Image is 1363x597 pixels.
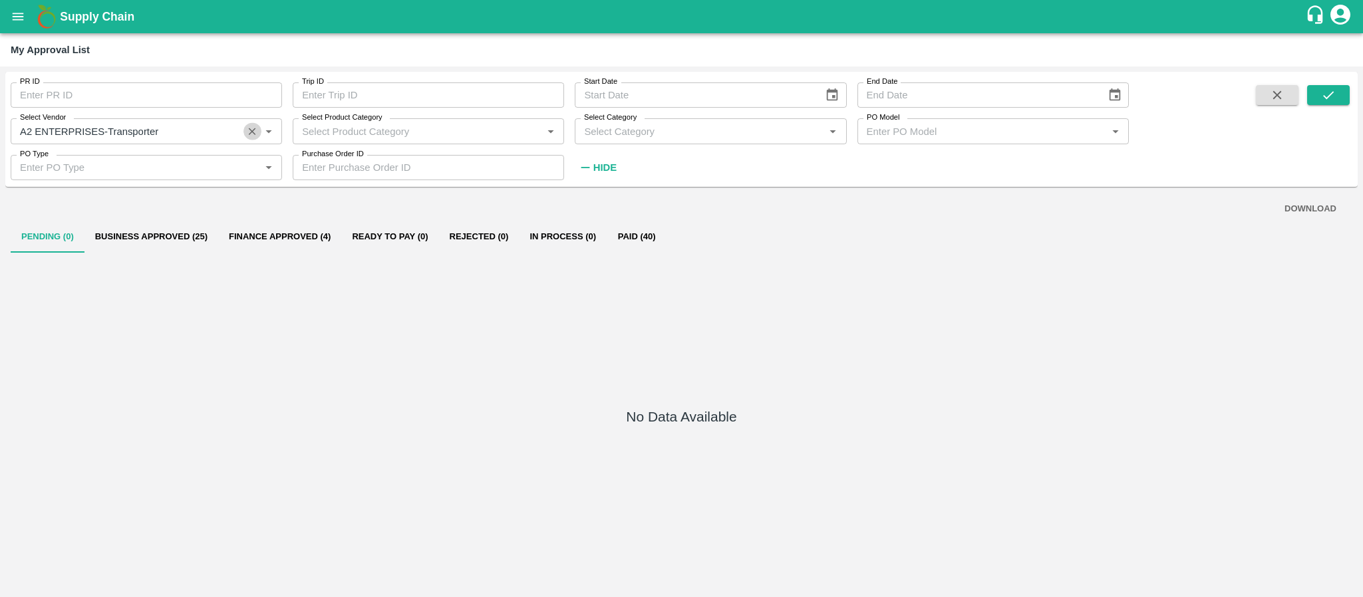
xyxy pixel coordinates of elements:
[579,122,820,140] input: Select Category
[607,221,667,253] button: Paid (40)
[15,159,256,176] input: Enter PO Type
[542,122,559,140] button: Open
[584,76,617,87] label: Start Date
[857,82,1097,108] input: End Date
[575,156,620,179] button: Hide
[60,7,1305,26] a: Supply Chain
[15,122,239,140] input: Select Vendors
[519,221,607,253] button: In Process (0)
[33,3,60,30] img: logo
[867,112,900,123] label: PO Model
[1328,3,1352,31] div: account of current user
[11,82,282,108] input: Enter PR ID
[439,221,520,253] button: Rejected (0)
[260,159,277,176] button: Open
[260,122,277,140] button: Open
[84,221,218,253] button: Business Approved (25)
[1279,197,1342,221] button: DOWNLOAD
[11,221,84,253] button: Pending (0)
[1107,122,1124,140] button: Open
[575,82,814,108] input: Start Date
[824,122,841,140] button: Open
[11,41,90,59] div: My Approval List
[341,221,438,253] button: Ready To Pay (0)
[584,112,637,123] label: Select Category
[20,112,66,123] label: Select Vendor
[1305,5,1328,29] div: customer-support
[218,221,341,253] button: Finance Approved (4)
[243,122,261,140] button: Clear
[1102,82,1128,108] button: Choose date
[60,10,134,23] b: Supply Chain
[293,82,564,108] input: Enter Trip ID
[302,112,382,123] label: Select Product Category
[867,76,897,87] label: End Date
[20,149,49,160] label: PO Type
[293,155,564,180] input: Enter Purchase Order ID
[861,122,1103,140] input: Enter PO Model
[297,122,538,140] input: Select Product Category
[3,1,33,32] button: open drawer
[593,162,617,173] strong: Hide
[820,82,845,108] button: Choose date
[302,149,364,160] label: Purchase Order ID
[302,76,324,87] label: Trip ID
[626,408,736,426] h5: No Data Available
[20,76,40,87] label: PR ID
